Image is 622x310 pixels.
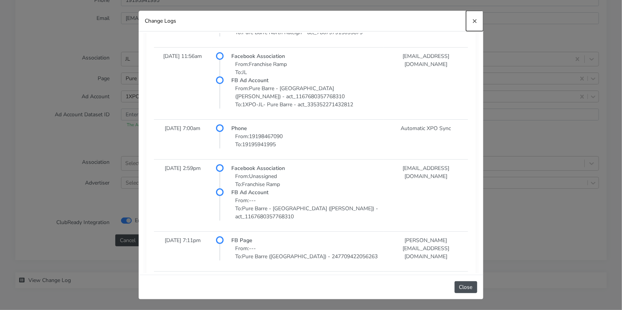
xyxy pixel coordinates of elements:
[231,244,379,261] p: From: --- To: Pure Barre ([GEOGRAPHIC_DATA]) - 247709422056263
[145,17,176,25] h5: Change Logs
[231,172,379,188] p: From: Unassigned To: Franchise Ramp
[455,281,477,293] button: Close
[231,84,379,109] p: From: Pure Barre - [GEOGRAPHIC_DATA] ([PERSON_NAME]) - act_1167680357768310 To: 1XPO-JL- Pure Bar...
[384,120,468,160] td: Automatic XPO Sync
[231,77,268,84] strong: FB Ad Account
[384,232,468,272] td: [PERSON_NAME][EMAIL_ADDRESS][DOMAIN_NAME]
[231,125,247,132] strong: Phone
[154,160,211,232] td: [DATE] 2:59pm
[154,120,211,160] td: [DATE] 7:00am
[231,196,379,221] p: From: --- To: Pure Barre - [GEOGRAPHIC_DATA] ([PERSON_NAME]) - act_1167680357768310
[466,11,483,31] button: Close
[231,132,379,148] p: From: 19198467090 To: 19195941995
[231,60,379,76] p: From: Franchise Ramp To: JL
[384,160,468,232] td: [EMAIL_ADDRESS][DOMAIN_NAME]
[154,232,211,272] td: [DATE] 7:11pm
[231,237,252,244] strong: FB Page
[231,53,285,60] strong: Facebook Association
[384,48,468,120] td: [EMAIL_ADDRESS][DOMAIN_NAME]
[154,48,211,120] td: [DATE] 11:56am
[231,189,268,196] strong: FB Ad Account
[472,15,477,26] span: ×
[231,165,285,172] strong: Facebook Association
